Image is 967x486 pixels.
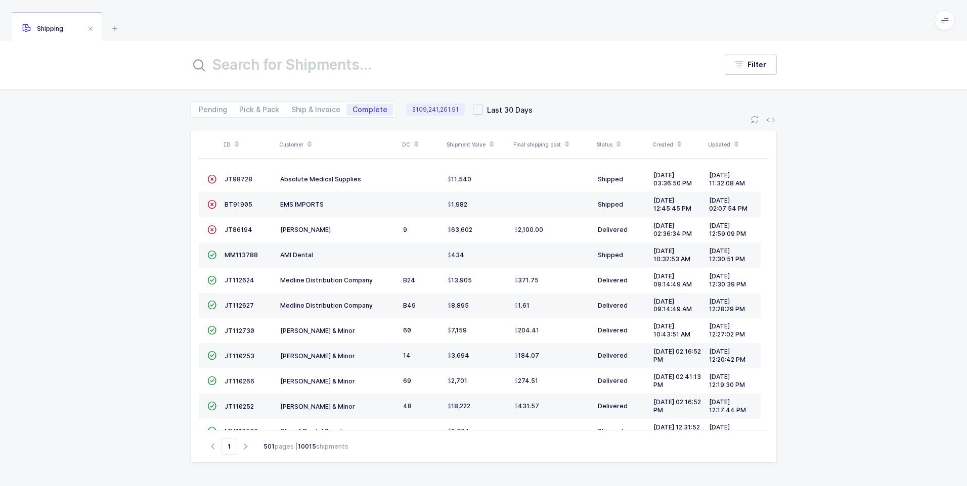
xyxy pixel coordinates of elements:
span: JT112624 [225,276,254,284]
span: [DATE] 03:43:36 PM [709,423,748,439]
span:  [207,377,216,384]
span: [PERSON_NAME] & Minor [280,327,355,334]
span:  [207,301,216,309]
div: Final shipping cost [513,136,591,153]
div: Shipment Value [447,136,507,153]
span:  [207,352,216,359]
span: [DATE] 12:45:45 PM [653,197,691,212]
span: 11,540 [448,175,471,183]
span: JT112627 [225,302,254,309]
span: 48 [403,402,412,410]
button: Filter [725,55,777,75]
span: 7,159 [448,326,467,334]
div: pages | shipments [263,442,348,451]
span: [DATE] 12:20:42 PM [709,348,745,363]
span:  [207,427,216,435]
span: Medline Distribution Company [280,302,373,309]
div: Shipped [598,201,645,209]
span: MM113536 [225,427,258,435]
span: EMS IMPORTS [280,201,324,208]
span: 13,905 [448,276,472,284]
span: JT112730 [225,327,254,334]
span: [DATE] 09:14:49 AM [653,272,692,288]
span: Class 1 Dental Supply [280,427,345,435]
span:  [207,276,216,284]
span: Ship & Invoice [291,106,340,113]
span: [DATE] 12:28:29 PM [709,298,745,313]
span:  [207,175,216,183]
span: [PERSON_NAME] & Minor [280,403,355,410]
span: BT91905 [225,201,252,208]
div: Customer [279,136,396,153]
span:  [207,226,216,233]
span: [PERSON_NAME] [280,226,331,233]
span: JT98728 [225,175,252,183]
span: 1,982 [448,201,467,209]
div: Delivered [598,402,645,410]
div: Delivered [598,326,645,334]
span: 60 [403,326,411,334]
span: [DATE] 12:27:02 PM [709,322,745,338]
span: JT110252 [225,403,254,410]
div: Delivered [598,377,645,385]
span: [DATE] 02:41:13 PM [653,373,701,388]
div: Created [652,136,702,153]
span: Shipping [22,25,63,32]
div: ID [224,136,273,153]
span: Absolute Medical Supplies [280,175,361,183]
span: 69 [403,377,411,384]
span: Go to [221,439,237,455]
div: Shipped [598,251,645,259]
div: Delivered [598,226,645,234]
div: Delivered [598,276,645,284]
span: [DATE] 02:07:54 PM [709,197,748,212]
div: DC [402,136,441,153]
span: 274.51 [514,377,538,385]
span: 9 [403,226,407,233]
span: [PERSON_NAME] & Minor [280,352,355,360]
span: 2,701 [448,377,467,385]
span: AMI Dental [280,251,313,259]
span: [DATE] 02:36:34 PM [653,222,692,237]
span: 431.57 [514,402,539,410]
span: JT86194 [225,226,252,233]
span: $109,241,261.91 [406,104,465,116]
b: 10015 [298,443,316,450]
span: [DATE] 12:17:44 PM [709,398,746,414]
span: JT110266 [225,377,254,385]
span: B24 [403,276,415,284]
span: 184.07 [514,352,539,360]
span: Medline Distribution Company [280,276,373,284]
span: Complete [353,106,387,113]
span:  [207,251,216,259]
span: 434 [448,251,464,259]
span: [DATE] 10:32:53 AM [653,247,690,263]
div: Shipped [598,427,645,435]
span:  [207,402,216,410]
span: 2,100.00 [514,226,543,234]
span: [DATE] 12:30:39 PM [709,272,746,288]
span: [DATE] 02:16:52 PM [653,398,701,414]
span: 3,694 [448,352,469,360]
input: Search for Shipments... [190,53,705,77]
div: Shipped [598,175,645,183]
span:  [207,201,216,208]
div: Updated [708,136,758,153]
span: Filter [748,60,766,70]
span: [DATE] 03:36:50 PM [653,171,692,187]
span: [DATE] 10:43:51 AM [653,322,690,338]
div: Delivered [598,302,645,310]
span:  [207,326,216,334]
span: 8,895 [448,302,469,310]
span: B49 [403,302,416,309]
span: [DATE] 02:16:52 PM [653,348,701,363]
span: 5,004 [448,427,469,435]
span: 204.41 [514,326,539,334]
span: [DATE] 12:30:51 PM [709,247,745,263]
span: Pending [199,106,227,113]
span: Last 30 Days [483,105,533,115]
span: JT110253 [225,352,254,360]
span: 14 [403,352,411,359]
span: 1.61 [514,302,530,310]
span: 18,222 [448,402,470,410]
